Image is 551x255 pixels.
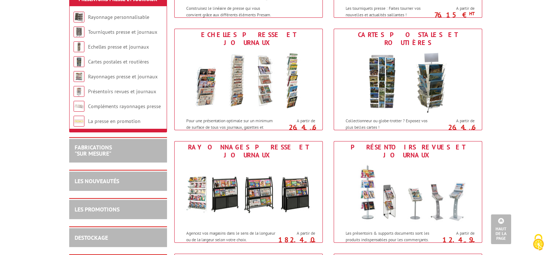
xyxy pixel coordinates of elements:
[336,31,480,47] div: Cartes postales et routières
[174,29,323,130] a: Echelles presse et journaux Echelles presse et journaux Pour une présentation optimale sur un min...
[274,238,315,246] p: 182.40 €
[75,177,119,185] a: LES NOUVEAUTÉS
[334,141,482,243] a: Présentoirs revues et journaux Présentoirs revues et journaux Les présentoirs & supports document...
[75,206,120,213] a: LES PROMOTIONS
[186,230,276,242] p: Agencez vos magasins dans le sens de la longueur ou de la largeur selon votre choix.
[469,240,474,246] sup: HT
[341,161,475,226] img: Présentoirs revues et journaux
[88,29,157,35] a: Tourniquets presse et journaux
[437,5,474,11] span: A partir de
[309,240,315,246] sup: HT
[174,141,323,243] a: Rayonnages presse et journaux Rayonnages presse et journaux Agencez vos magasins dans le sens de ...
[434,238,474,246] p: 12.49 €
[346,118,435,130] p: Collectionneur ou globe-trotter ? Exposez vos plus belles cartes !
[346,5,435,17] p: Les tourniquets presse : Faites tourner vos nouvelles et actualités saillantes !
[74,12,84,22] img: Rayonnage personnalisable
[186,5,276,17] p: Construisez le linéaire de presse qui vous convient grâce aux différents éléments Presam.
[491,214,511,244] a: Haut de la page
[181,161,316,226] img: Rayonnages presse et journaux
[434,13,474,17] p: 76.15 €
[88,58,149,65] a: Cartes postales et routières
[88,88,156,95] a: Présentoirs revues et journaux
[309,127,315,133] sup: HT
[176,31,321,47] div: Echelles presse et journaux
[334,29,482,130] a: Cartes postales et routières Cartes postales et routières Collectionneur ou globe-trotter ? Expos...
[74,101,84,112] img: Compléments rayonnages presse
[88,44,149,50] a: Echelles presse et journaux
[181,49,316,114] img: Echelles presse et journaux
[88,14,149,20] a: Rayonnage personnalisable
[88,103,161,110] a: Compléments rayonnages presse
[278,230,315,236] span: A partir de
[74,56,84,67] img: Cartes postales et routières
[88,118,141,124] a: La presse en promotion
[88,73,158,80] a: Rayonnages presse et journaux
[74,86,84,97] img: Présentoirs revues et journaux
[529,233,547,251] img: Cookies (fenêtre modale)
[469,11,474,17] sup: HT
[278,118,315,124] span: A partir de
[341,49,475,114] img: Cartes postales et routières
[469,127,474,133] sup: HT
[75,144,112,157] a: FABRICATIONS"Sur Mesure"
[186,118,276,136] p: Pour une présentation optimale sur un minimum de surface de tous vos journaux, gazettes et hebdos !
[437,230,474,236] span: A partir de
[336,143,480,159] div: Présentoirs revues et journaux
[75,234,108,241] a: DESTOCKAGE
[74,116,84,127] img: La presse en promotion
[176,143,321,159] div: Rayonnages presse et journaux
[526,230,551,255] button: Cookies (fenêtre modale)
[74,71,84,82] img: Rayonnages presse et journaux
[74,26,84,37] img: Tourniquets presse et journaux
[274,125,315,134] p: 26.46 €
[434,125,474,134] p: 26.46 €
[346,230,435,242] p: Les présentoirs & supports documents sont les produits indispensables pour les commerçants.
[74,41,84,52] img: Echelles presse et journaux
[437,118,474,124] span: A partir de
